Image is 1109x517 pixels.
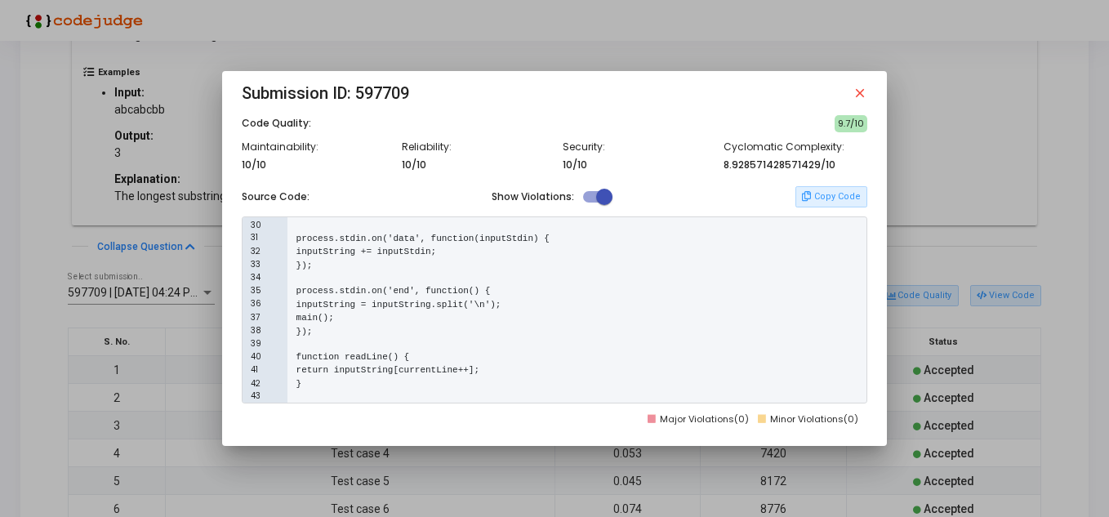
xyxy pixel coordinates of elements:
[296,245,437,259] pre: inputString += inputStdin;
[251,285,261,297] span: 35
[296,284,491,298] pre: process.stdin.on('end', function() {
[296,232,550,246] pre: process.stdin.on('data', function(inputStdin) {
[835,115,867,132] h6: 9.7/10
[563,158,587,172] span: 10/10
[402,158,426,172] span: 10/10
[251,325,261,337] span: 38
[242,118,311,130] h5: Code Quality:
[251,232,258,244] span: 31
[251,338,261,350] span: 39
[242,191,310,203] h5: Source Code:
[795,186,867,207] button: Copy Code
[724,158,835,172] span: 8.928571428571429/10
[724,141,868,154] h6: Cyclomatic Complexity:
[242,80,409,106] span: Submission ID: 597709
[251,259,261,271] span: 33
[242,141,386,154] h6: Maintainability:
[853,86,867,100] mat-icon: close
[251,220,261,232] span: 30
[251,246,261,258] span: 32
[296,311,334,325] pre: main();
[296,298,501,312] pre: inputString = inputString.split('\n');
[492,191,574,203] h5: Show Violations:
[251,364,258,377] span: 41
[251,390,261,403] span: 43
[251,298,261,310] span: 36
[251,272,261,284] span: 34
[660,412,749,426] span: Major Violations(0)
[770,412,858,426] span: Minor Violations(0)
[296,377,302,391] pre: }
[251,378,261,390] span: 42
[296,350,410,364] pre: function readLine() {
[242,158,266,172] span: 10/10
[251,351,261,363] span: 40
[563,141,707,154] h6: Security:
[296,363,479,377] pre: return inputString[currentLine++];
[296,325,313,339] pre: });
[251,312,260,324] span: 37
[402,141,546,154] h6: Reliability:
[296,259,313,273] pre: });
